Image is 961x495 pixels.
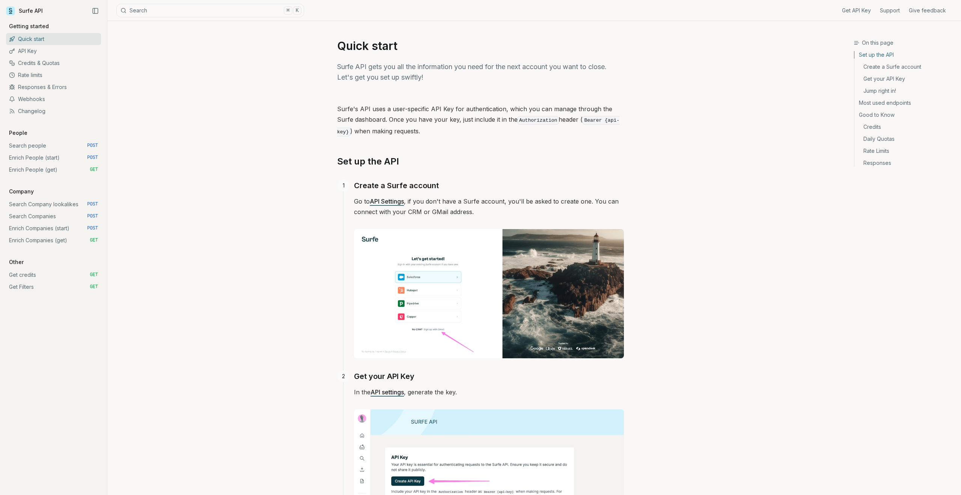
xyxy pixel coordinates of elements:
a: Jump right in! [854,85,955,97]
a: Support [880,7,900,14]
kbd: K [293,6,301,15]
a: Give feedback [909,7,946,14]
a: Enrich People (start) POST [6,152,101,164]
code: Authorization [518,116,559,125]
a: Quick start [6,33,101,45]
a: Most used endpoints [854,97,955,109]
span: POST [87,225,98,231]
a: Enrich Companies (start) POST [6,222,101,234]
a: API Key [6,45,101,57]
a: Create a Surfe account [854,61,955,73]
span: GET [90,237,98,243]
p: Other [6,258,27,266]
a: Changelog [6,105,101,117]
a: Responses [854,157,955,167]
a: Search Companies POST [6,210,101,222]
a: Create a Surfe account [354,180,439,192]
a: Get API Key [842,7,871,14]
a: Daily Quotas [854,133,955,145]
a: API settings [371,388,404,396]
span: POST [87,155,98,161]
a: Search people POST [6,140,101,152]
span: POST [87,201,98,207]
p: Getting started [6,23,52,30]
h1: Quick start [337,39,624,53]
a: Get credits GET [6,269,101,281]
a: Rate Limits [854,145,955,157]
span: GET [90,284,98,290]
a: Set up the API [337,155,399,168]
p: Company [6,188,37,195]
button: Search⌘K [116,4,304,17]
a: Good to Know [854,109,955,121]
a: Rate limits [6,69,101,81]
a: Enrich Companies (get) GET [6,234,101,246]
span: GET [90,167,98,173]
p: People [6,129,30,137]
span: POST [87,213,98,219]
span: GET [90,272,98,278]
a: Search Company lookalikes POST [6,198,101,210]
a: Get Filters GET [6,281,101,293]
a: Credits [854,121,955,133]
a: Set up the API [854,51,955,61]
span: POST [87,143,98,149]
img: Image [354,229,624,358]
a: Surfe API [6,5,43,17]
a: Get your API Key [354,370,414,382]
a: Webhooks [6,93,101,105]
a: Responses & Errors [6,81,101,93]
a: Get your API Key [854,73,955,85]
p: Surfe API gets you all the information you need for the next account you want to close. Let's get... [337,62,624,83]
a: Credits & Quotas [6,57,101,69]
h3: On this page [854,39,955,47]
kbd: ⌘ [284,6,292,15]
a: Enrich People (get) GET [6,164,101,176]
button: Collapse Sidebar [90,5,101,17]
p: Go to , if you don't have a Surfe account, you'll be asked to create one. You can connect with yo... [354,196,624,217]
p: Surfe's API uses a user-specific API Key for authentication, which you can manage through the Sur... [337,104,624,137]
a: API Settings [370,198,404,205]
